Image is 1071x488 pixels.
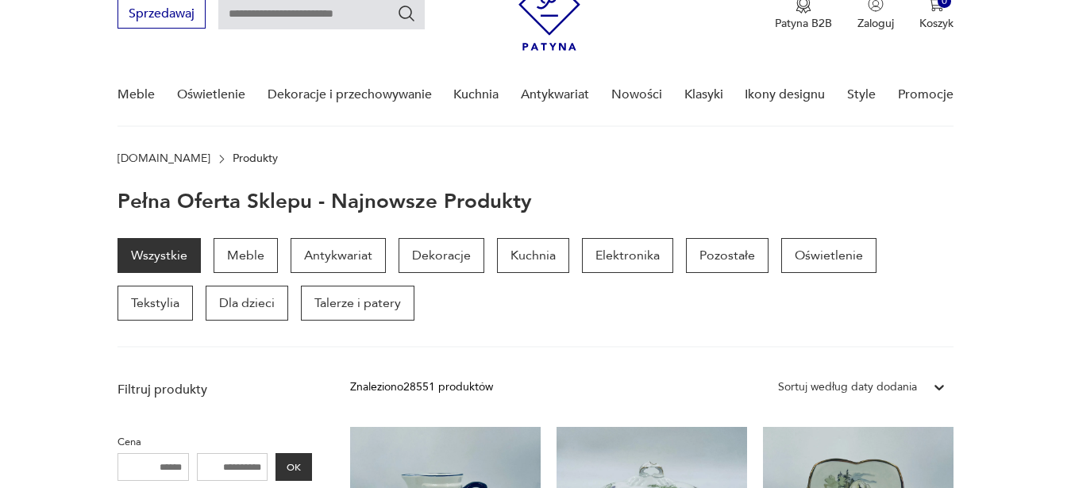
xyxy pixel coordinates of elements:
p: Cena [118,433,312,451]
a: Kuchnia [497,238,569,273]
div: Sortuj według daty dodania [778,378,917,396]
button: Szukaj [397,4,416,23]
p: Zaloguj [857,16,894,31]
a: Sprzedawaj [118,10,206,21]
a: Promocje [898,64,953,125]
a: Antykwariat [291,238,386,273]
button: OK [275,453,312,481]
p: Patyna B2B [775,16,832,31]
p: Produkty [233,152,278,165]
a: Kuchnia [453,64,499,125]
a: Tekstylia [118,286,193,321]
a: Talerze i patery [301,286,414,321]
a: Dekoracje [399,238,484,273]
a: Antykwariat [521,64,589,125]
a: Wszystkie [118,238,201,273]
p: Filtruj produkty [118,381,312,398]
a: Klasyki [684,64,723,125]
a: Nowości [611,64,662,125]
a: Style [847,64,876,125]
a: Meble [118,64,155,125]
p: Koszyk [919,16,953,31]
a: Ikony designu [745,64,825,125]
a: Pozostałe [686,238,769,273]
a: Dekoracje i przechowywanie [268,64,432,125]
a: Oświetlenie [177,64,245,125]
div: Znaleziono 28551 produktów [350,378,493,396]
a: Elektronika [582,238,673,273]
a: Dla dzieci [206,286,288,321]
h1: Pełna oferta sklepu - najnowsze produkty [118,190,532,213]
a: Meble [214,238,278,273]
a: Oświetlenie [781,238,876,273]
a: [DOMAIN_NAME] [118,152,210,165]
